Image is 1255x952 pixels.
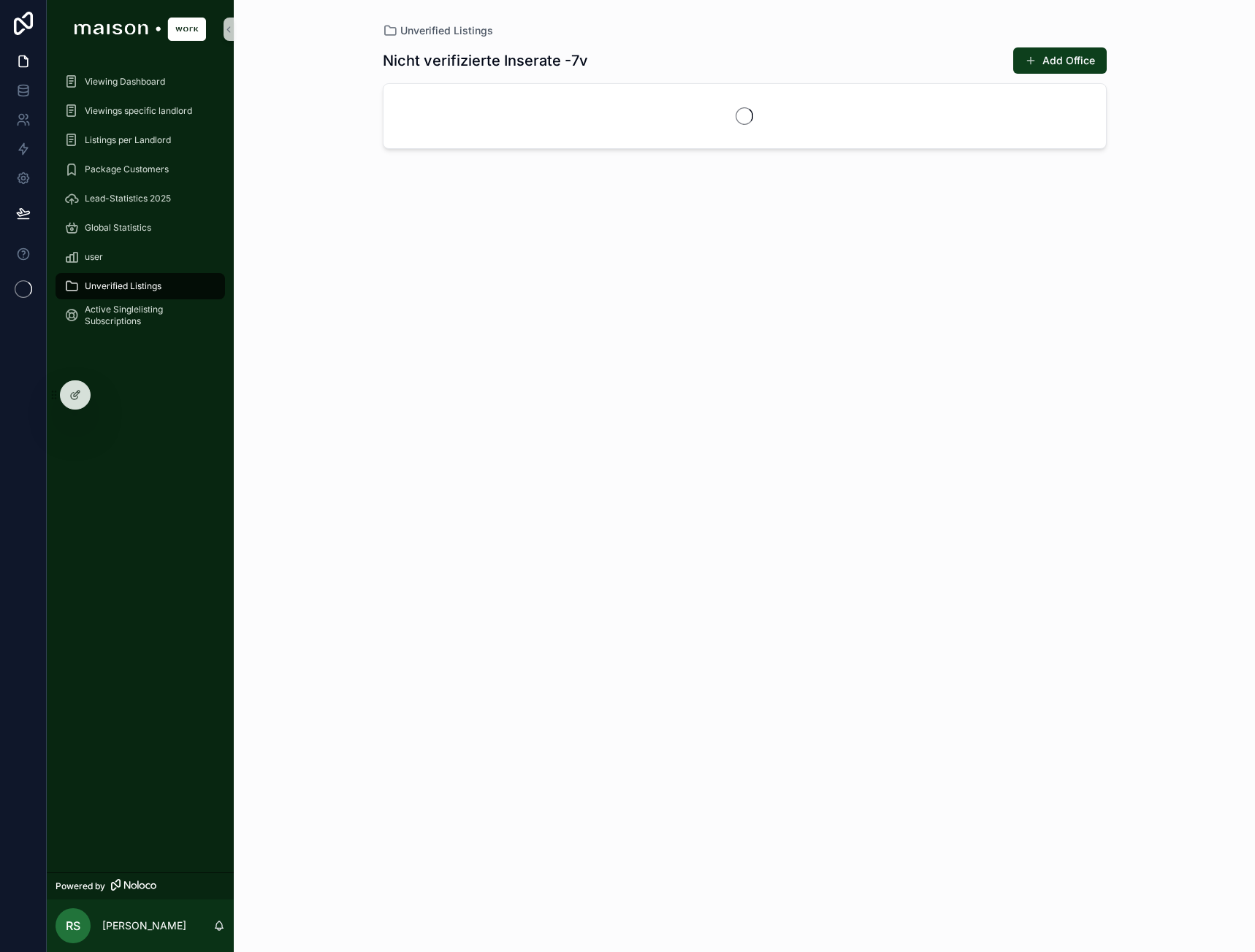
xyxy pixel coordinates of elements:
[47,872,234,899] a: Powered by
[56,69,225,95] a: Viewing Dashboard
[383,23,493,38] a: Unverified Listings
[56,244,225,270] a: user
[85,134,171,146] span: Listings per Landlord
[1013,47,1107,74] button: Add Office
[56,273,225,299] a: Unverified Listings
[56,880,105,892] span: Powered by
[75,18,206,41] img: App logo
[47,58,234,348] div: scrollable content
[56,215,225,241] a: Global Statistics
[56,127,225,153] a: Listings per Landlord
[56,98,225,124] a: Viewings specific landlord
[102,918,186,933] p: [PERSON_NAME]
[85,251,103,263] span: user
[85,164,169,175] span: Package Customers
[56,302,225,329] a: Active Singlelisting Subscriptions
[56,185,225,212] a: Lead-Statistics 2025
[85,105,192,117] span: Viewings specific landlord
[85,304,210,327] span: Active Singlelisting Subscriptions
[85,222,151,234] span: Global Statistics
[85,280,161,292] span: Unverified Listings
[56,156,225,183] a: Package Customers
[383,50,588,71] h1: Nicht verifizierte Inserate -7v
[66,917,80,934] span: RS
[85,193,171,204] span: Lead-Statistics 2025
[85,76,165,88] span: Viewing Dashboard
[400,23,493,38] span: Unverified Listings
